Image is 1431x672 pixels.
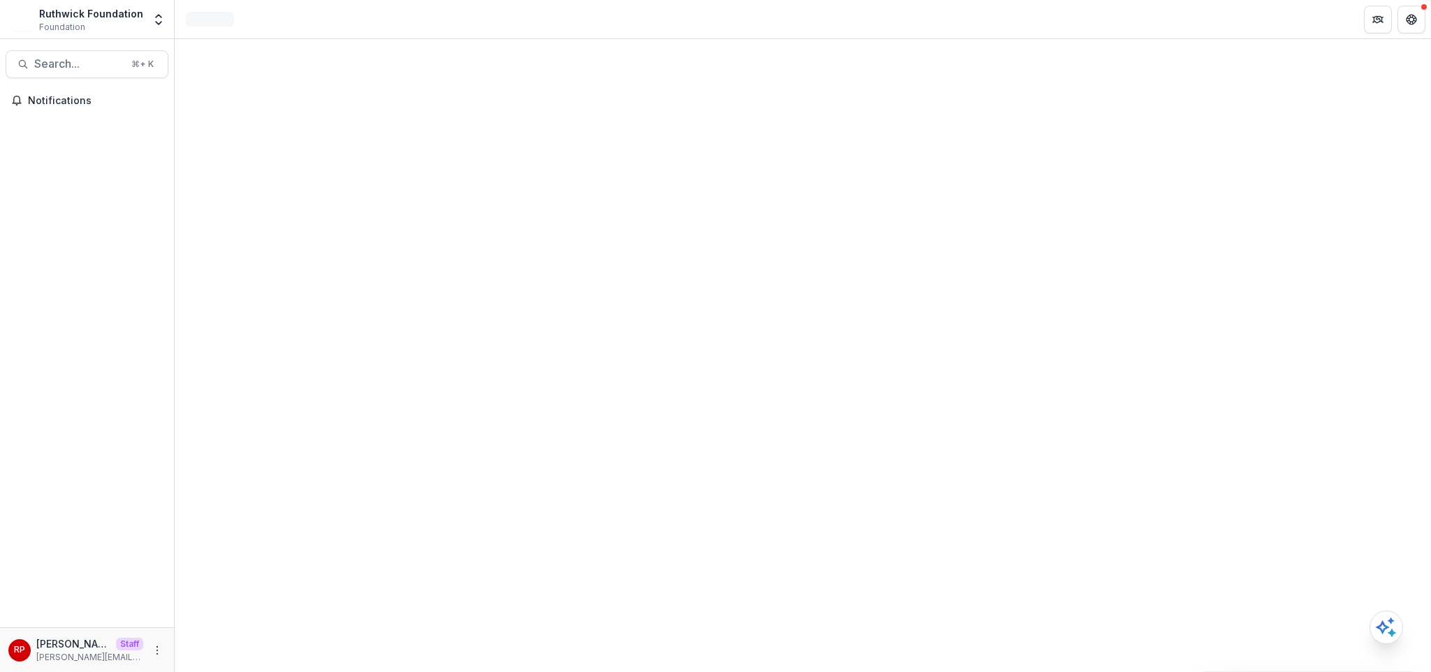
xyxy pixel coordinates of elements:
[6,50,168,78] button: Search...
[149,642,166,659] button: More
[14,645,25,655] div: Ruthwick Pathireddy
[6,89,168,112] button: Notifications
[39,21,85,34] span: Foundation
[129,57,157,72] div: ⌘ + K
[180,9,240,29] nav: breadcrumb
[149,6,168,34] button: Open entity switcher
[1370,611,1403,644] button: Open AI Assistant
[1397,6,1425,34] button: Get Help
[36,651,143,664] p: [PERSON_NAME][EMAIL_ADDRESS][DOMAIN_NAME]
[39,6,143,21] div: Ruthwick Foundation
[116,638,143,650] p: Staff
[34,57,123,71] span: Search...
[1364,6,1392,34] button: Partners
[36,636,110,651] p: [PERSON_NAME]
[28,95,163,107] span: Notifications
